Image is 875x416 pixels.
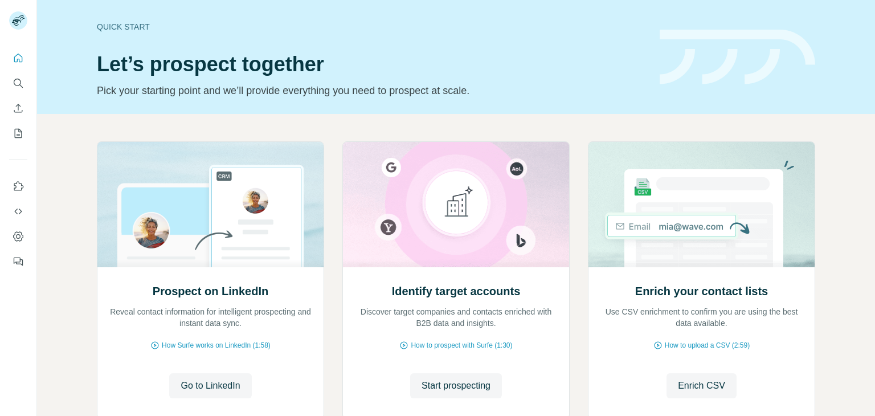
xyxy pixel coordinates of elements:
[422,379,490,393] span: Start prospecting
[169,373,251,398] button: Go to LinkedIn
[635,283,768,299] h2: Enrich your contact lists
[410,373,502,398] button: Start prospecting
[411,340,512,350] span: How to prospect with Surfe (1:30)
[97,83,646,99] p: Pick your starting point and we’ll provide everything you need to prospect at scale.
[660,30,815,85] img: banner
[600,306,803,329] p: Use CSV enrichment to confirm you are using the best data available.
[392,283,521,299] h2: Identify target accounts
[9,98,27,119] button: Enrich CSV
[667,373,737,398] button: Enrich CSV
[9,123,27,144] button: My lists
[9,251,27,272] button: Feedback
[342,142,570,267] img: Identify target accounts
[97,53,646,76] h1: Let’s prospect together
[678,379,725,393] span: Enrich CSV
[588,142,815,267] img: Enrich your contact lists
[9,226,27,247] button: Dashboard
[9,48,27,68] button: Quick start
[9,201,27,222] button: Use Surfe API
[97,142,324,267] img: Prospect on LinkedIn
[97,21,646,32] div: Quick start
[9,73,27,93] button: Search
[162,340,271,350] span: How Surfe works on LinkedIn (1:58)
[665,340,750,350] span: How to upload a CSV (2:59)
[9,176,27,197] button: Use Surfe on LinkedIn
[181,379,240,393] span: Go to LinkedIn
[354,306,558,329] p: Discover target companies and contacts enriched with B2B data and insights.
[109,306,312,329] p: Reveal contact information for intelligent prospecting and instant data sync.
[153,283,268,299] h2: Prospect on LinkedIn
